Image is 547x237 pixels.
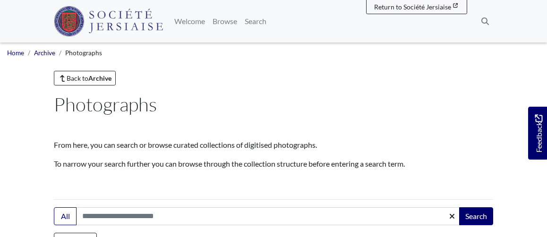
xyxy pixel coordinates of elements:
span: Feedback [533,114,544,152]
p: To narrow your search further you can browse through the collection structure before entering a s... [54,158,493,169]
span: Photographs [65,49,102,57]
a: Home [7,49,24,57]
h1: Photographs [54,93,493,116]
strong: Archive [88,74,111,82]
img: Société Jersiaise [54,6,163,36]
p: From here, you can search or browse curated collections of digitised photographs. [54,139,493,151]
button: All [54,207,77,225]
a: Search [241,12,270,31]
a: Back toArchive [54,71,116,85]
span: Return to Société Jersiaise [374,3,451,11]
a: Browse [209,12,241,31]
a: Would you like to provide feedback? [528,107,547,160]
input: Search this collection... [76,207,460,225]
a: Société Jersiaise logo [54,4,163,39]
a: Welcome [171,12,209,31]
button: Search [459,207,493,225]
a: Archive [34,49,55,57]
